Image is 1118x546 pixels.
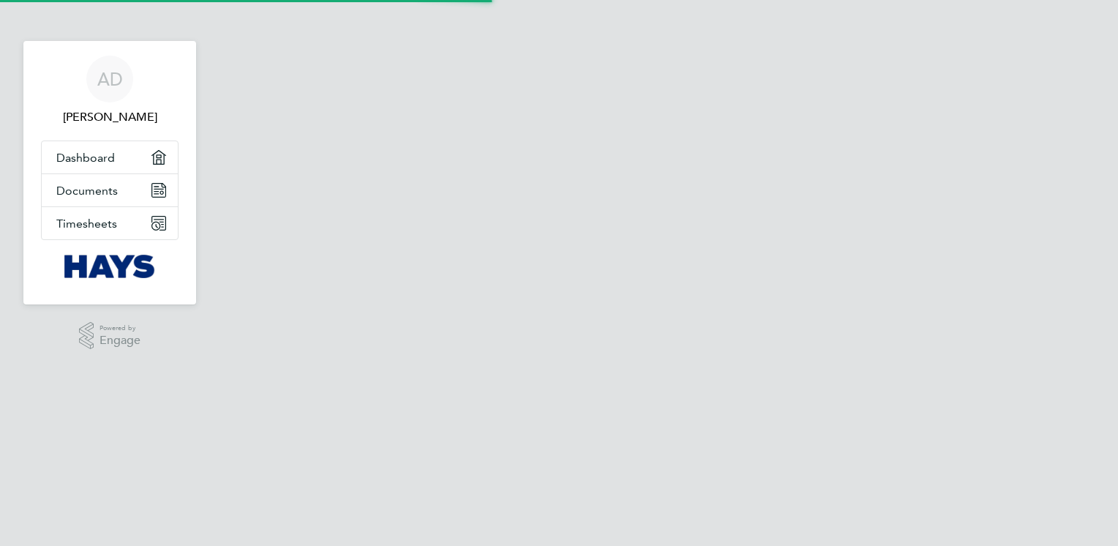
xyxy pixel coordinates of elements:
[100,334,140,347] span: Engage
[41,108,179,126] span: Aasiya Dudha
[41,255,179,278] a: Go to home page
[79,322,141,350] a: Powered byEngage
[97,70,123,89] span: AD
[56,151,115,165] span: Dashboard
[100,322,140,334] span: Powered by
[42,174,178,206] a: Documents
[42,207,178,239] a: Timesheets
[64,255,156,278] img: hays-logo-retina.png
[41,56,179,126] a: AD[PERSON_NAME]
[56,217,117,231] span: Timesheets
[23,41,196,304] nav: Main navigation
[42,141,178,173] a: Dashboard
[56,184,118,198] span: Documents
